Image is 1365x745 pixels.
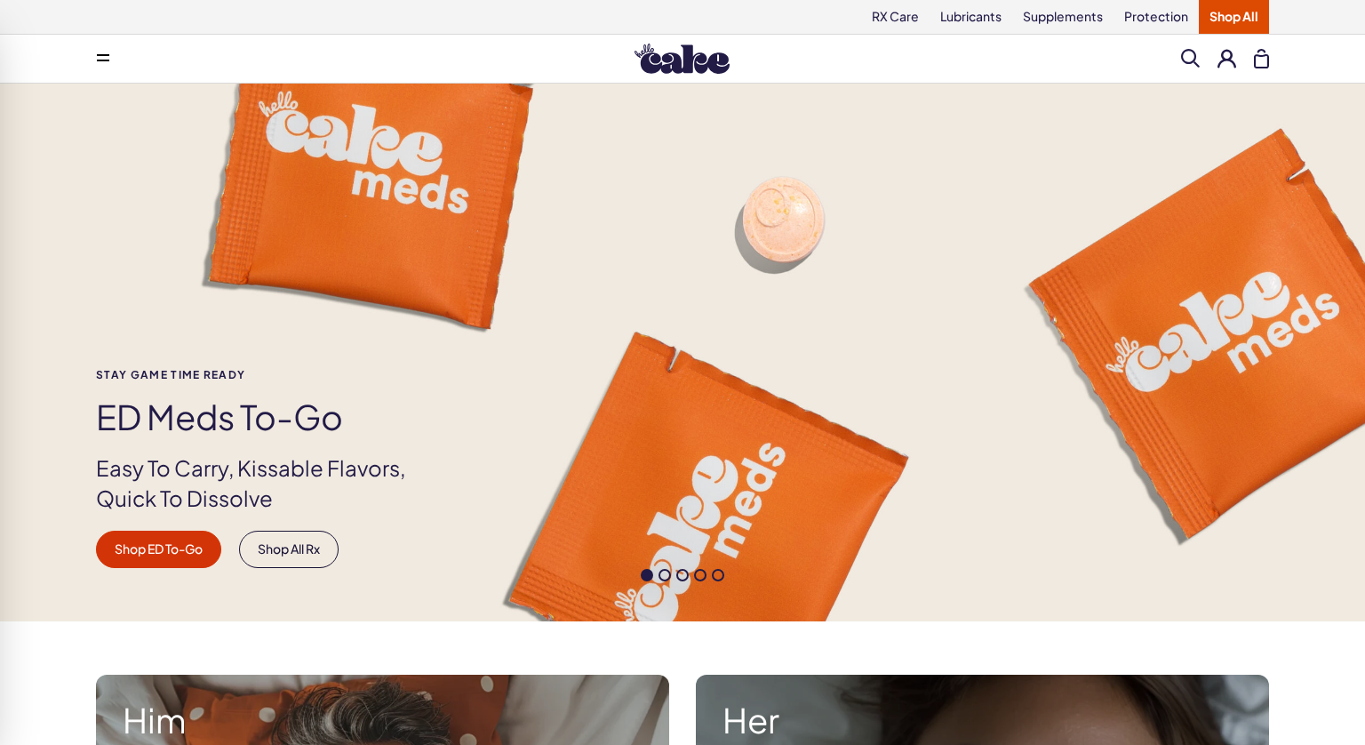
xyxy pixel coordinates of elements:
[722,701,1242,739] strong: Her
[96,453,435,513] p: Easy To Carry, Kissable Flavors, Quick To Dissolve
[635,44,730,74] img: Hello Cake
[96,398,435,436] h1: ED Meds to-go
[239,531,339,568] a: Shop All Rx
[96,531,221,568] a: Shop ED To-Go
[123,701,643,739] strong: Him
[96,369,435,381] span: Stay Game time ready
